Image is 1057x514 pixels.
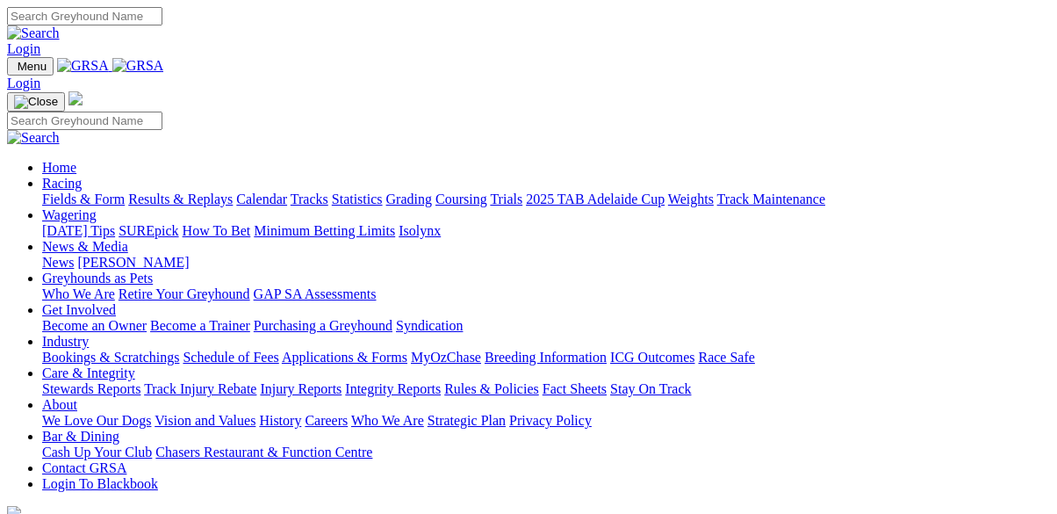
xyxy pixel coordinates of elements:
[42,429,119,444] a: Bar & Dining
[42,413,1050,429] div: About
[42,381,140,396] a: Stewards Reports
[396,318,463,333] a: Syndication
[14,95,58,109] img: Close
[7,112,162,130] input: Search
[42,350,179,365] a: Bookings & Scratchings
[18,60,47,73] span: Menu
[260,381,342,396] a: Injury Reports
[119,223,178,238] a: SUREpick
[183,223,251,238] a: How To Bet
[526,192,665,206] a: 2025 TAB Adelaide Cup
[42,350,1050,366] div: Industry
[42,255,74,270] a: News
[42,207,97,222] a: Wagering
[668,192,714,206] a: Weights
[42,192,1050,207] div: Racing
[698,350,754,365] a: Race Safe
[42,223,115,238] a: [DATE] Tips
[42,460,126,475] a: Contact GRSA
[183,350,278,365] a: Schedule of Fees
[42,366,135,380] a: Care & Integrity
[68,91,83,105] img: logo-grsa-white.png
[42,160,76,175] a: Home
[282,350,407,365] a: Applications & Forms
[42,286,1050,302] div: Greyhounds as Pets
[42,445,1050,460] div: Bar & Dining
[42,318,1050,334] div: Get Involved
[150,318,250,333] a: Become a Trainer
[42,318,147,333] a: Become an Owner
[112,58,164,74] img: GRSA
[543,381,607,396] a: Fact Sheets
[57,58,109,74] img: GRSA
[610,350,694,365] a: ICG Outcomes
[7,57,54,76] button: Toggle navigation
[7,130,60,146] img: Search
[305,413,348,428] a: Careers
[42,381,1050,397] div: Care & Integrity
[42,334,89,349] a: Industry
[42,176,82,191] a: Racing
[42,476,158,491] a: Login To Blackbook
[42,397,77,412] a: About
[291,192,328,206] a: Tracks
[428,413,506,428] a: Strategic Plan
[42,286,115,301] a: Who We Are
[236,192,287,206] a: Calendar
[7,25,60,41] img: Search
[254,286,377,301] a: GAP SA Assessments
[485,350,607,365] a: Breeding Information
[128,192,233,206] a: Results & Replays
[42,239,128,254] a: News & Media
[42,192,125,206] a: Fields & Form
[7,76,40,90] a: Login
[155,413,255,428] a: Vision and Values
[351,413,424,428] a: Who We Are
[42,271,153,286] a: Greyhounds as Pets
[42,223,1050,239] div: Wagering
[119,286,250,301] a: Retire Your Greyhound
[144,381,256,396] a: Track Injury Rebate
[254,223,395,238] a: Minimum Betting Limits
[7,7,162,25] input: Search
[610,381,691,396] a: Stay On Track
[444,381,539,396] a: Rules & Policies
[7,92,65,112] button: Toggle navigation
[490,192,522,206] a: Trials
[717,192,825,206] a: Track Maintenance
[42,413,151,428] a: We Love Our Dogs
[42,255,1050,271] div: News & Media
[155,445,372,460] a: Chasers Restaurant & Function Centre
[42,445,152,460] a: Cash Up Your Club
[42,302,116,317] a: Get Involved
[7,41,40,56] a: Login
[254,318,392,333] a: Purchasing a Greyhound
[399,223,441,238] a: Isolynx
[411,350,481,365] a: MyOzChase
[509,413,592,428] a: Privacy Policy
[345,381,441,396] a: Integrity Reports
[259,413,301,428] a: History
[435,192,487,206] a: Coursing
[77,255,189,270] a: [PERSON_NAME]
[332,192,383,206] a: Statistics
[386,192,432,206] a: Grading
